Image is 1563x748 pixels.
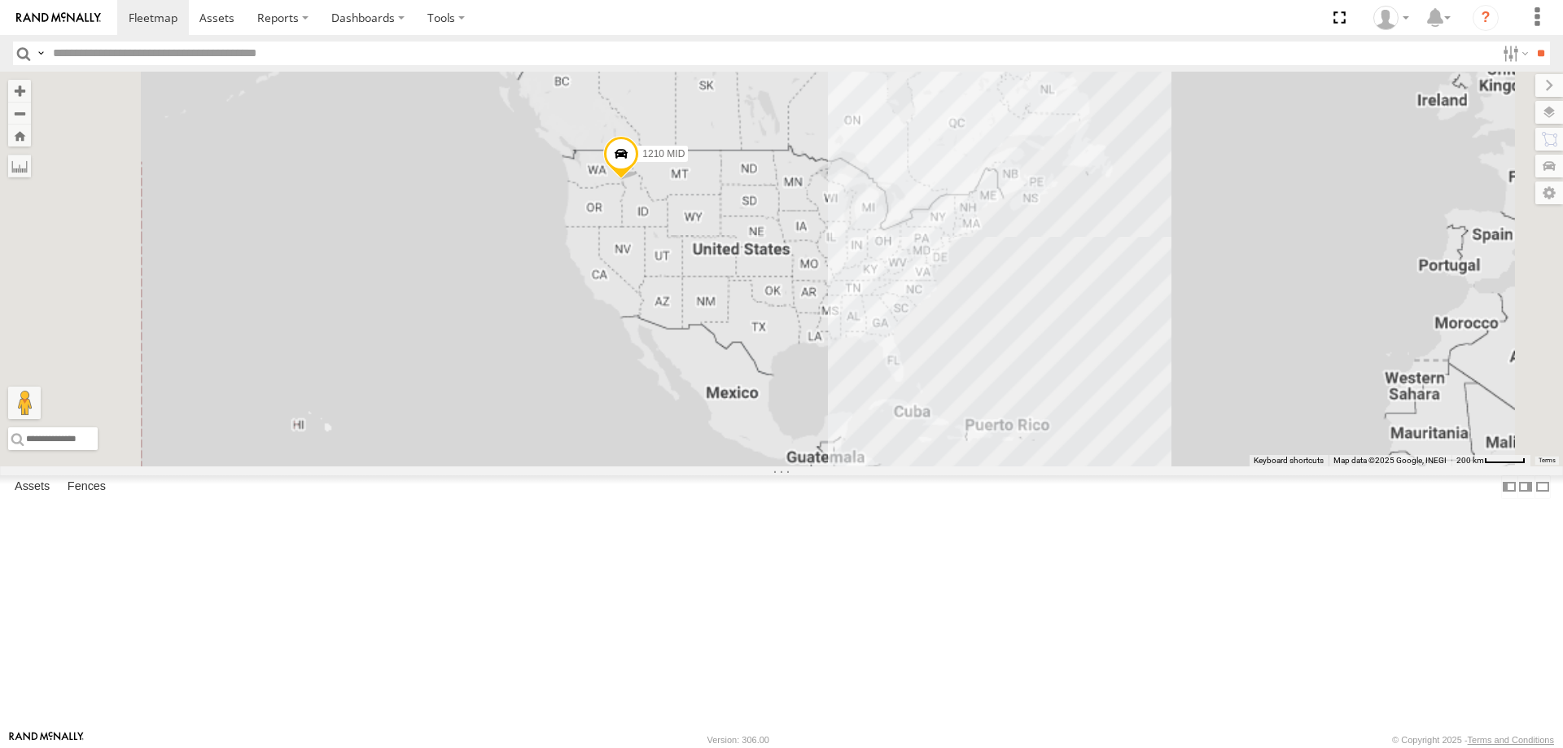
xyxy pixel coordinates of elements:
button: Keyboard shortcuts [1254,455,1324,466]
label: Assets [7,475,58,498]
span: Map data ©2025 Google, INEGI [1333,456,1447,465]
label: Dock Summary Table to the Right [1517,475,1534,499]
label: Measure [8,155,31,177]
label: Search Filter Options [1496,42,1531,65]
label: Fences [59,475,114,498]
button: Map Scale: 200 km per 47 pixels [1451,455,1530,466]
label: Dock Summary Table to the Left [1501,475,1517,499]
button: Zoom out [8,102,31,125]
img: rand-logo.svg [16,12,101,24]
span: 200 km [1456,456,1484,465]
a: Terms and Conditions [1468,735,1554,745]
label: Search Query [34,42,47,65]
div: © Copyright 2025 - [1392,735,1554,745]
label: Map Settings [1535,182,1563,204]
div: Version: 306.00 [707,735,769,745]
label: Hide Summary Table [1535,475,1551,499]
button: Zoom in [8,80,31,102]
button: Zoom Home [8,125,31,147]
button: Drag Pegman onto the map to open Street View [8,387,41,419]
i: ? [1473,5,1499,31]
a: Visit our Website [9,732,84,748]
span: 1210 MID [642,148,685,160]
div: Randy Yohe [1368,6,1415,30]
a: Terms (opens in new tab) [1539,457,1556,464]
